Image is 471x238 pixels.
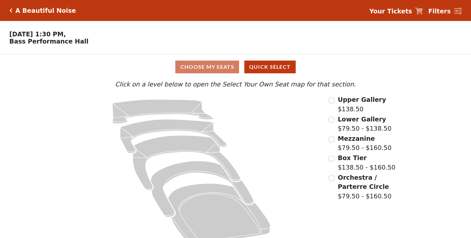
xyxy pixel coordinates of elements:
[428,7,462,16] a: Filters
[338,96,386,103] span: Upper Gallery
[338,116,386,123] span: Lower Gallery
[244,61,296,73] button: Quick Select
[338,153,395,172] label: $138.50 - $160.50
[15,7,76,14] h5: A Beautiful Noise
[369,7,423,16] a: Your Tickets
[338,135,375,142] span: Mezzanine
[338,95,386,114] label: $138.50
[338,154,367,161] span: Box Tier
[338,174,389,191] span: Orchestra / Parterre Circle
[63,80,408,89] p: Click on a level below to open the Select Your Own Seat map for that section.
[9,8,12,13] a: Click here to go back to filters
[369,8,412,15] strong: Your Tickets
[338,115,392,133] label: $79.50 - $138.50
[428,8,451,15] strong: Filters
[338,173,408,201] label: $79.50 - $160.50
[113,100,213,124] path: Upper Gallery - Seats Available: 258
[120,119,227,153] path: Lower Gallery - Seats Available: 16
[338,134,392,153] label: $79.50 - $160.50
